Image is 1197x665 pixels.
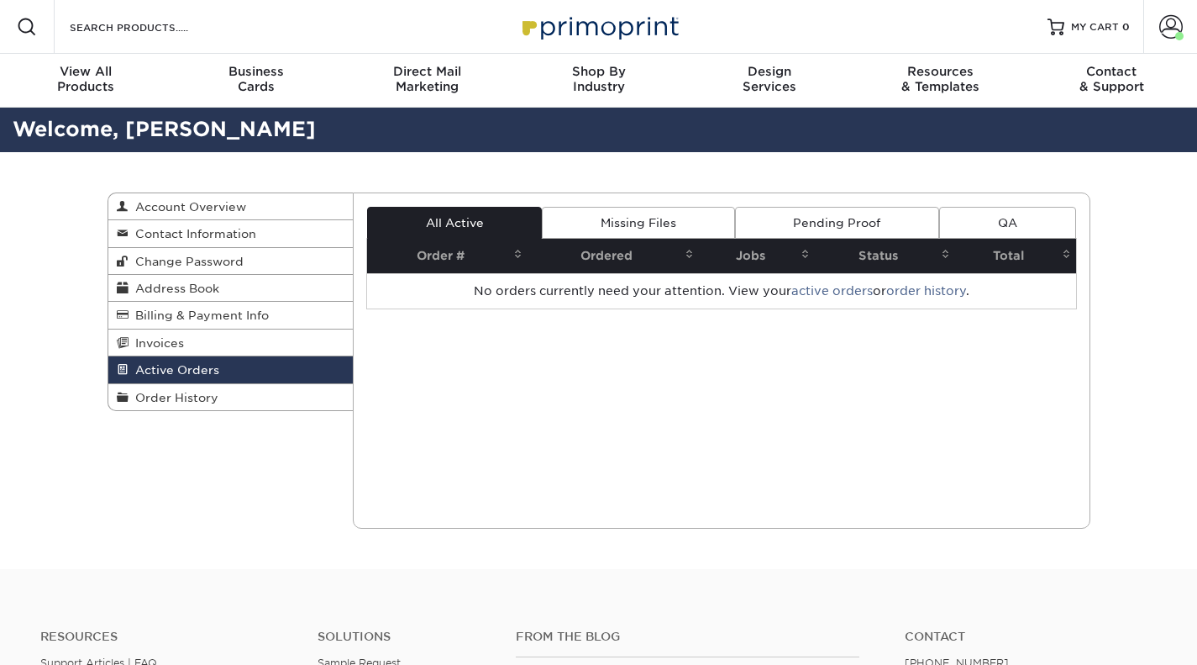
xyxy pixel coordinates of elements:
a: Shop ByIndustry [513,54,685,108]
a: Pending Proof [735,207,939,239]
span: MY CART [1071,20,1119,34]
th: Status [815,239,955,273]
span: Contact Information [129,227,256,240]
th: Total [955,239,1075,273]
span: Contact [1026,64,1197,79]
a: active orders [791,284,873,298]
a: Invoices [108,330,354,356]
a: All Active [367,207,542,239]
span: Shop By [513,64,685,79]
a: Resources& Templates [855,54,1026,108]
a: Address Book [108,275,354,302]
a: Contact Information [108,220,354,247]
h4: From the Blog [516,630,858,644]
a: Contact& Support [1026,54,1197,108]
span: Address Book [129,282,219,295]
span: Account Overview [129,200,246,214]
div: & Templates [855,64,1026,94]
div: Cards [171,64,343,94]
span: Resources [855,64,1026,79]
span: 0 [1122,21,1130,33]
div: Industry [513,64,685,94]
div: & Support [1026,64,1197,94]
a: Account Overview [108,193,354,220]
a: DesignServices [684,54,855,108]
h4: Resources [40,630,292,644]
span: Design [684,64,855,79]
a: QA [939,207,1075,239]
div: Marketing [342,64,513,94]
th: Order # [367,239,528,273]
a: Direct MailMarketing [342,54,513,108]
a: Missing Files [542,207,734,239]
td: No orders currently need your attention. View your or . [367,273,1076,309]
span: Active Orders [129,363,219,377]
span: Order History [129,391,218,404]
img: Primoprint [515,8,683,45]
a: Billing & Payment Info [108,302,354,329]
th: Ordered [528,239,699,273]
h4: Solutions [318,630,491,644]
a: Order History [108,384,354,410]
a: BusinessCards [171,54,343,108]
input: SEARCH PRODUCTS..... [68,17,232,37]
span: Change Password [129,255,244,268]
a: order history [886,284,966,298]
a: Contact [905,630,1157,644]
span: Invoices [129,336,184,350]
span: Direct Mail [342,64,513,79]
span: Billing & Payment Info [129,309,269,322]
div: Services [684,64,855,94]
a: Active Orders [108,356,354,383]
span: Business [171,64,343,79]
a: Change Password [108,248,354,275]
th: Jobs [699,239,815,273]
